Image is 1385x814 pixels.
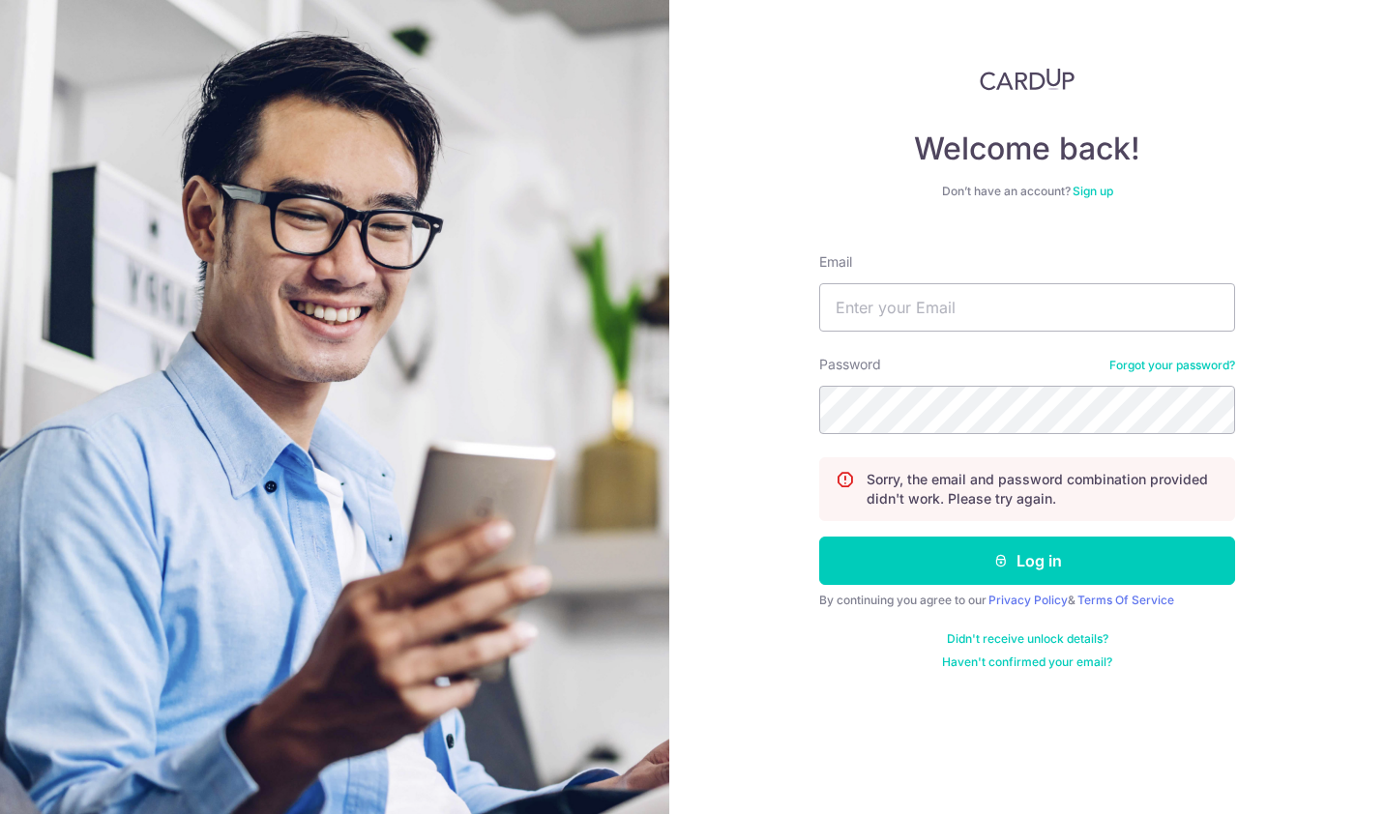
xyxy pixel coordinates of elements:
input: Enter your Email [819,283,1235,332]
a: Haven't confirmed your email? [942,654,1112,670]
a: Sign up [1073,184,1113,198]
img: CardUp Logo [980,68,1075,91]
a: Privacy Policy [988,593,1068,607]
button: Log in [819,537,1235,585]
p: Sorry, the email and password combination provided didn't work. Please try again. [867,470,1219,509]
a: Forgot your password? [1109,358,1235,373]
a: Terms Of Service [1077,593,1174,607]
a: Didn't receive unlock details? [947,631,1108,647]
div: Don’t have an account? [819,184,1235,199]
label: Password [819,355,881,374]
label: Email [819,252,852,272]
h4: Welcome back! [819,130,1235,168]
div: By continuing you agree to our & [819,593,1235,608]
